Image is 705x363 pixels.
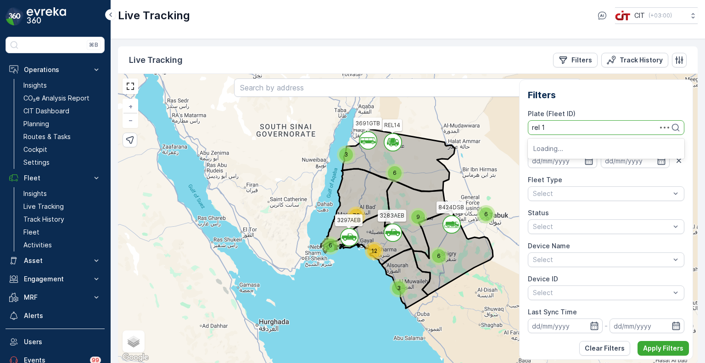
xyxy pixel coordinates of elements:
[23,189,47,198] p: Insights
[390,279,408,297] div: 3
[416,213,420,220] span: 9
[528,88,684,102] h2: Filters
[347,207,365,225] div: 78
[397,285,401,291] span: 3
[340,228,352,242] div: `
[23,94,90,103] p: CO₂e Analysis Report
[615,11,631,21] img: cit-logo_pOk6rL0.png
[129,54,183,67] p: Live Tracking
[528,242,570,250] label: Device Name
[20,130,105,143] a: Routes & Tasks
[123,79,137,93] a: View Fullscreen
[24,65,86,74] p: Operations
[649,12,672,19] p: ( +03:00 )
[533,189,670,198] p: Select
[24,311,101,320] p: Alerts
[528,308,577,316] label: Last Sync Time
[409,208,427,226] div: 9
[234,78,582,97] input: Search by address
[20,105,105,117] a: CIT Dashboard
[6,270,105,288] button: Engagement
[6,61,105,79] button: Operations
[386,164,404,182] div: 6
[6,333,105,351] a: Users
[6,169,105,187] button: Fleet
[24,337,101,346] p: Users
[89,41,98,49] p: ⌘B
[340,228,358,246] svg: `
[484,211,488,218] span: 6
[20,213,105,226] a: Track History
[123,100,137,113] a: Zoom In
[6,7,24,26] img: logo
[20,239,105,251] a: Activities
[329,242,332,249] span: 6
[20,92,105,105] a: CO₂e Analysis Report
[123,113,137,127] a: Zoom Out
[643,344,683,353] p: Apply Filters
[384,223,402,242] svg: `
[123,331,144,352] a: Layers
[528,153,597,168] input: dd/mm/yyyy
[27,7,66,26] img: logo_dark-DEwI_e13.png
[610,318,684,333] input: dd/mm/yyyy
[533,144,679,153] p: Loading...
[437,252,441,259] span: 6
[20,143,105,156] a: Cockpit
[20,79,105,92] a: Insights
[528,275,558,283] label: Device ID
[442,215,454,229] div: `
[24,256,86,265] p: Asset
[528,318,603,333] input: dd/mm/yyyy
[579,341,630,356] button: Clear Filters
[23,228,39,237] p: Fleet
[533,222,670,231] p: Select
[528,209,549,217] label: Status
[337,145,355,164] div: 3
[371,247,377,254] span: 12
[533,288,670,297] p: Select
[384,223,396,237] div: `
[20,187,105,200] a: Insights
[585,344,625,353] p: Clear Filters
[20,200,105,213] a: Live Tracking
[23,202,64,211] p: Live Tracking
[23,119,49,128] p: Planning
[23,145,47,154] p: Cockpit
[604,320,608,331] p: -
[533,255,670,264] p: Select
[6,288,105,307] button: MRF
[129,116,133,124] span: −
[528,110,576,117] label: Plate (Fleet ID)
[23,132,71,141] p: Routes & Tasks
[571,56,592,65] p: Filters
[23,215,64,224] p: Track History
[353,212,360,219] span: 78
[24,173,86,183] p: Fleet
[528,176,562,184] label: Fleet Type
[365,242,383,260] div: 12
[442,215,461,234] svg: `
[620,56,663,65] p: Track History
[430,247,448,265] div: 6
[321,236,340,255] div: 6
[6,307,105,325] a: Alerts
[634,11,645,20] p: CIT
[129,102,133,110] span: +
[118,8,190,23] p: Live Tracking
[553,53,598,67] button: Filters
[23,158,50,167] p: Settings
[601,153,670,168] input: dd/mm/yyyy
[23,240,52,250] p: Activities
[23,106,69,116] p: CIT Dashboard
[393,169,397,176] span: 6
[344,151,348,158] span: 3
[20,226,105,239] a: Fleet
[23,81,47,90] p: Insights
[20,117,105,130] a: Planning
[20,156,105,169] a: Settings
[24,274,86,284] p: Engagement
[638,341,689,356] button: Apply Filters
[615,7,698,24] button: CIT(+03:00)
[24,293,86,302] p: MRF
